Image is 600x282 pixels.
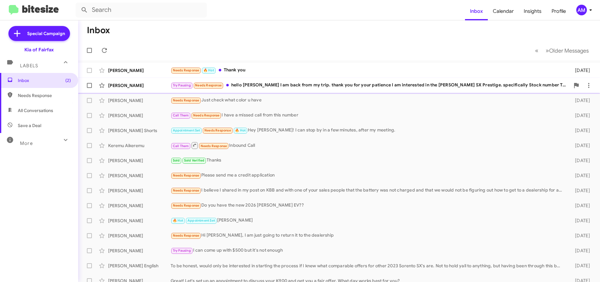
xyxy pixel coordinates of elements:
[171,67,565,74] div: Thank you
[108,112,171,119] div: [PERSON_NAME]
[108,142,171,149] div: Keremu Aikeremu
[565,172,595,179] div: [DATE]
[173,98,199,102] span: Needs Response
[532,44,592,57] nav: Page navigation example
[108,187,171,194] div: [PERSON_NAME]
[76,3,207,18] input: Search
[18,77,71,84] span: Inbox
[195,83,222,87] span: Needs Response
[187,218,215,223] span: Appointment Set
[571,5,593,15] button: AM
[173,113,189,117] span: Call Them
[171,187,565,194] div: I believe I shared in my post on KBB and with one of your sales people that the battery was not c...
[171,112,565,119] div: I have a missed call from this number
[565,203,595,209] div: [DATE]
[565,157,595,164] div: [DATE]
[173,218,183,223] span: 🔥 Hot
[173,144,189,148] span: Call Them
[171,217,565,224] div: [PERSON_NAME]
[565,67,595,74] div: [DATE]
[193,113,220,117] span: Needs Response
[173,68,199,72] span: Needs Response
[20,63,38,69] span: Labels
[171,263,565,269] div: To be honest, would only be interested in starting the process if I knew what comparable offers f...
[173,233,199,238] span: Needs Response
[565,187,595,194] div: [DATE]
[24,47,54,53] div: Kia of Fairfax
[171,202,565,209] div: Do you have the new 2026 [PERSON_NAME] EV??
[108,127,171,134] div: [PERSON_NAME] Shorts
[108,157,171,164] div: [PERSON_NAME]
[184,158,205,162] span: Sold Verified
[201,144,227,148] span: Needs Response
[535,47,538,54] span: «
[173,173,199,177] span: Needs Response
[65,77,71,84] span: (2)
[108,263,171,269] div: [PERSON_NAME] English
[171,141,565,149] div: Inbound Call
[171,172,565,179] div: Please send me a credit application
[173,158,180,162] span: Sold
[565,142,595,149] div: [DATE]
[171,247,565,254] div: I can come up with $500 but it's not enough
[547,2,571,20] a: Profile
[173,188,199,192] span: Needs Response
[108,203,171,209] div: [PERSON_NAME]
[565,263,595,269] div: [DATE]
[549,47,589,54] span: Older Messages
[546,47,549,54] span: »
[108,248,171,254] div: [PERSON_NAME]
[565,248,595,254] div: [DATE]
[171,82,570,89] div: hello [PERSON_NAME] I am back from my trip. thank you for your patience I am interested in the [P...
[565,112,595,119] div: [DATE]
[108,218,171,224] div: [PERSON_NAME]
[565,218,595,224] div: [DATE]
[173,203,199,208] span: Needs Response
[465,2,488,20] a: Inbox
[519,2,547,20] a: Insights
[171,232,565,239] div: Hi [PERSON_NAME], I am just going to return it to the dealership
[27,30,65,37] span: Special Campaign
[173,83,191,87] span: Try Pausing
[576,5,587,15] div: AM
[173,128,200,132] span: Appointment Set
[171,97,565,104] div: Just check what color u have
[235,128,246,132] span: 🔥 Hot
[488,2,519,20] a: Calendar
[18,107,53,114] span: All Conversations
[108,97,171,104] div: [PERSON_NAME]
[565,97,595,104] div: [DATE]
[204,128,231,132] span: Needs Response
[531,44,542,57] button: Previous
[87,25,110,35] h1: Inbox
[20,141,33,146] span: More
[171,127,565,134] div: Hey [PERSON_NAME]! I can stop by in a few minutes, after my meeting.
[108,172,171,179] div: [PERSON_NAME]
[18,92,71,99] span: Needs Response
[542,44,592,57] button: Next
[173,249,191,253] span: Try Pausing
[8,26,70,41] a: Special Campaign
[565,233,595,239] div: [DATE]
[565,127,595,134] div: [DATE]
[18,122,41,129] span: Save a Deal
[108,233,171,239] div: [PERSON_NAME]
[171,157,565,164] div: Thanks
[108,82,171,89] div: [PERSON_NAME]
[203,68,214,72] span: 🔥 Hot
[108,67,171,74] div: [PERSON_NAME]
